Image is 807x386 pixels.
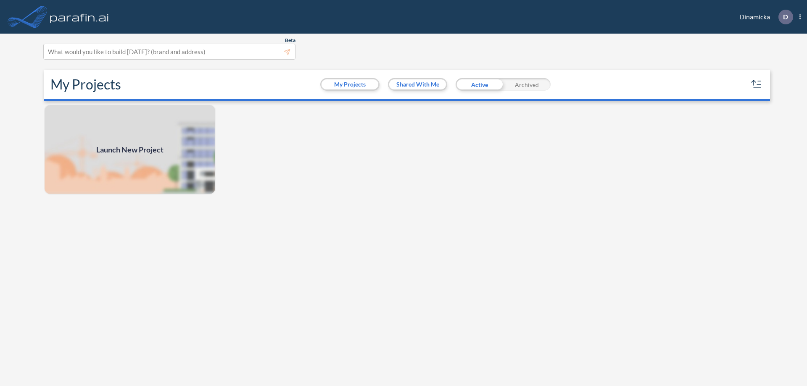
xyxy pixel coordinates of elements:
[50,76,121,92] h2: My Projects
[96,144,164,155] span: Launch New Project
[44,104,216,195] a: Launch New Project
[285,37,295,44] span: Beta
[44,104,216,195] img: add
[322,79,378,89] button: My Projects
[783,13,788,21] p: D
[456,78,503,91] div: Active
[48,8,111,25] img: logo
[727,10,801,24] div: Dinamicka
[503,78,551,91] div: Archived
[389,79,446,89] button: Shared With Me
[750,78,763,91] button: sort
